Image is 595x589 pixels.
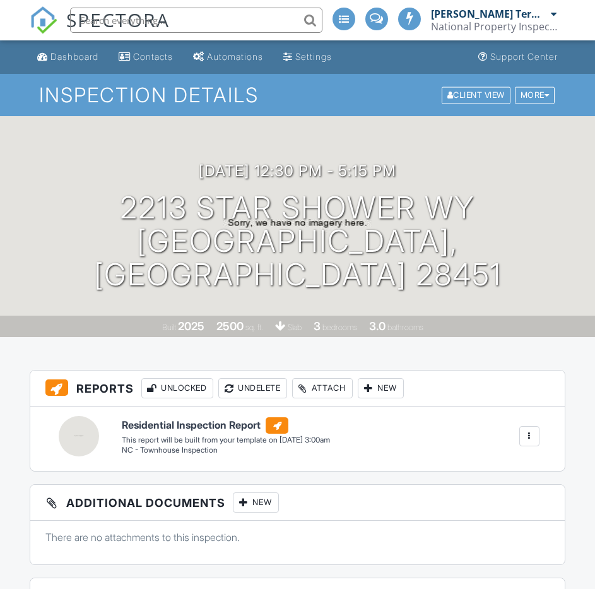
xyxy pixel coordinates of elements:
div: New [358,378,404,398]
p: There are no attachments to this inspection. [45,530,550,544]
a: SPECTORA [30,17,170,44]
h3: [DATE] 12:30 pm - 5:15 pm [199,162,396,179]
div: Attach [292,378,353,398]
h3: Additional Documents [30,485,565,521]
div: National Property Inspections [431,20,557,33]
div: Dashboard [50,51,98,62]
div: More [515,86,555,104]
div: Unlocked [141,378,213,398]
h1: Inspection Details [39,84,557,106]
div: 2025 [178,319,204,333]
a: Contacts [114,45,178,69]
div: Settings [295,51,332,62]
span: bedrooms [322,323,357,332]
a: Settings [278,45,337,69]
div: NC - Townhouse Inspection [122,445,330,456]
span: slab [288,323,302,332]
div: Support Center [490,51,558,62]
div: This report will be built from your template on [DATE] 3:00am [122,435,330,445]
h3: Reports [30,371,565,407]
a: Dashboard [32,45,103,69]
span: sq. ft. [245,323,263,332]
a: Support Center [473,45,563,69]
div: 2500 [216,319,244,333]
div: 3.0 [369,319,386,333]
div: [PERSON_NAME] Termite and Pest Control [431,8,548,20]
input: Search everything... [70,8,322,33]
span: bathrooms [387,323,423,332]
div: Client View [442,86,510,104]
a: Client View [440,90,514,99]
h1: 2213 Star Shower Wy [GEOGRAPHIC_DATA], [GEOGRAPHIC_DATA] 28451 [20,191,575,291]
h6: Residential Inspection Report [122,417,330,434]
img: The Best Home Inspection Software - Spectora [30,6,57,34]
div: Contacts [133,51,173,62]
div: 3 [314,319,321,333]
div: New [233,492,279,513]
div: Undelete [218,378,287,398]
div: Automations [207,51,263,62]
span: Built [162,323,176,332]
a: Automations (Advanced) [188,45,268,69]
